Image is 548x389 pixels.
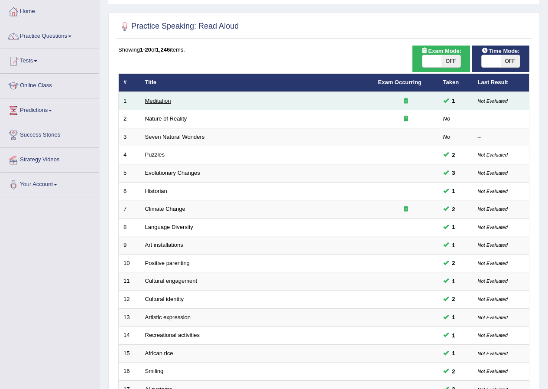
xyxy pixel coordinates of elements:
[478,261,508,266] small: Not Evaluated
[478,170,508,176] small: Not Evaluated
[119,272,140,291] td: 11
[119,363,140,381] td: 16
[145,134,205,140] a: Seven Natural Wonders
[119,110,140,128] td: 2
[145,350,173,356] a: African rice
[145,314,191,320] a: Artistic expression
[378,97,434,105] div: Exam occurring question
[140,46,151,53] b: 1-20
[449,258,459,268] span: You can still take this question
[145,206,185,212] a: Climate Change
[140,74,373,92] th: Title
[449,96,459,105] span: You can still take this question
[478,369,508,374] small: Not Evaluated
[449,331,459,340] span: You can still take this question
[418,46,465,56] span: Exam Mode:
[119,92,140,110] td: 1
[478,98,508,104] small: Not Evaluated
[473,74,529,92] th: Last Result
[145,151,165,158] a: Puzzles
[145,296,184,302] a: Cultural identity
[478,152,508,157] small: Not Evaluated
[449,150,459,160] span: You can still take this question
[119,236,140,255] td: 9
[0,148,99,170] a: Strategy Videos
[449,222,459,232] span: You can still take this question
[119,218,140,236] td: 8
[378,79,422,85] a: Exam Occurring
[156,46,170,53] b: 1,246
[441,55,460,67] span: OFF
[478,278,508,284] small: Not Evaluated
[478,351,508,356] small: Not Evaluated
[145,242,183,248] a: Art installations
[449,168,459,177] span: You can still take this question
[145,332,200,338] a: Recreational activities
[119,146,140,164] td: 4
[145,368,164,374] a: Smiling
[119,128,140,146] td: 3
[145,115,187,122] a: Nature of Reality
[478,333,508,338] small: Not Evaluated
[449,277,459,286] span: You can still take this question
[119,308,140,327] td: 13
[119,74,140,92] th: #
[0,74,99,95] a: Online Class
[119,327,140,345] td: 14
[478,189,508,194] small: Not Evaluated
[119,290,140,308] td: 12
[449,186,459,196] span: You can still take this question
[478,46,523,56] span: Time Mode:
[145,188,167,194] a: Historian
[0,24,99,46] a: Practice Questions
[449,367,459,376] span: You can still take this question
[478,297,508,302] small: Not Evaluated
[0,98,99,120] a: Predictions
[412,46,470,72] div: Show exams occurring in exams
[145,170,200,176] a: Evolutionary Changes
[119,344,140,363] td: 15
[0,123,99,145] a: Success Stories
[378,115,434,123] div: Exam occurring question
[478,115,525,123] div: –
[118,20,239,33] h2: Practice Speaking: Read Aloud
[145,98,171,104] a: Meditation
[145,278,198,284] a: Cultural engagement
[145,224,193,230] a: Language Diversity
[478,206,508,212] small: Not Evaluated
[118,46,529,54] div: Showing of items.
[449,205,459,214] span: You can still take this question
[449,241,459,250] span: You can still take this question
[478,242,508,248] small: Not Evaluated
[478,133,525,141] div: –
[119,254,140,272] td: 10
[449,294,459,304] span: You can still take this question
[443,115,451,122] em: No
[443,134,451,140] em: No
[0,173,99,194] a: Your Account
[0,49,99,71] a: Tests
[478,225,508,230] small: Not Evaluated
[119,164,140,183] td: 5
[438,74,473,92] th: Taken
[378,205,434,213] div: Exam occurring question
[501,55,520,67] span: OFF
[478,315,508,320] small: Not Evaluated
[119,200,140,219] td: 7
[449,313,459,322] span: You can still take this question
[119,182,140,200] td: 6
[145,260,190,266] a: Positive parenting
[449,349,459,358] span: You can still take this question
